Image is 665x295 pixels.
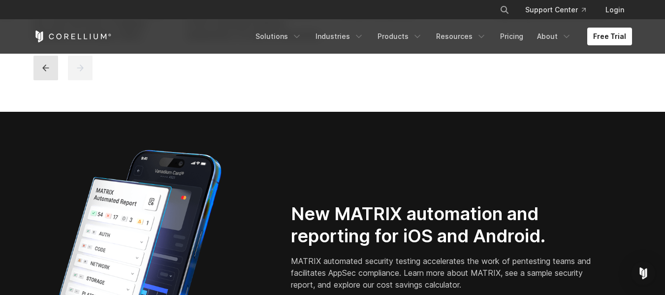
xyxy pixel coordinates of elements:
[632,262,655,285] div: Open Intercom Messenger
[517,1,594,19] a: Support Center
[33,31,112,42] a: Corellium Home
[310,28,370,45] a: Industries
[291,203,595,247] h2: New MATRIX automation and reporting for iOS and Android.
[598,1,632,19] a: Login
[531,28,577,45] a: About
[494,28,529,45] a: Pricing
[430,28,492,45] a: Resources
[250,28,632,45] div: Navigation Menu
[372,28,428,45] a: Products
[291,255,595,291] p: MATRIX automated security testing accelerates the work of pentesting teams and facilitates AppSec...
[587,28,632,45] a: Free Trial
[496,1,513,19] button: Search
[33,56,58,80] button: previous
[250,28,308,45] a: Solutions
[488,1,632,19] div: Navigation Menu
[68,56,93,80] button: next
